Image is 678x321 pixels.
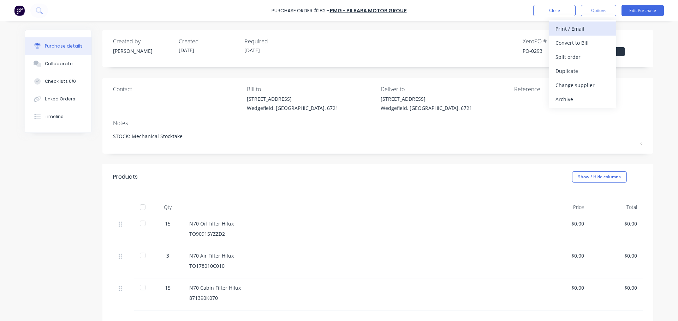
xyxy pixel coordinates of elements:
div: N70 Cabin Filter Hilux [189,284,531,291]
div: $0.00 [542,252,584,259]
div: 15 [157,220,178,227]
button: Linked Orders [25,90,91,108]
div: 871390K070 [189,294,531,302]
button: Edit Purchase [621,5,664,16]
div: Purchase Order #182 - [272,7,329,14]
div: 3 [157,252,178,259]
div: Checklists 0/0 [45,78,76,85]
div: TO178010C010 [189,262,531,270]
div: Reference [514,85,643,93]
textarea: STOCK: Mechanical Stocktake [113,129,643,145]
div: Deliver to [381,85,509,93]
div: Wedgefield, [GEOGRAPHIC_DATA], 6721 [381,104,472,112]
button: Options [581,5,616,16]
button: Show / Hide columns [572,171,627,183]
div: Print / Email [555,24,610,34]
div: Total [590,200,643,214]
div: Timeline [45,113,64,120]
div: Products [113,173,138,181]
div: PO-0293 [523,47,583,55]
div: Price [537,200,590,214]
div: $0.00 [595,220,637,227]
div: Created by [113,37,173,45]
div: $0.00 [542,220,584,227]
div: Archive [555,94,610,104]
div: Change supplier [555,80,610,90]
div: Duplicate [555,66,610,76]
div: Wedgefield, [GEOGRAPHIC_DATA], 6721 [247,104,338,112]
div: 15 [157,284,178,291]
a: PMG - Pilbara Motor Group [330,7,407,14]
div: Required [244,37,304,45]
div: Collaborate [45,61,73,67]
div: [PERSON_NAME] [113,47,173,55]
div: Qty [152,200,184,214]
button: Checklists 0/0 [25,73,91,90]
div: Bill to [247,85,375,93]
div: Convert to Bill [555,38,610,48]
div: $0.00 [542,284,584,291]
button: Close [533,5,576,16]
div: Linked Orders [45,96,75,102]
div: Xero PO # [523,37,583,45]
div: [STREET_ADDRESS] [247,95,338,103]
div: Split order [555,52,610,62]
div: $0.00 [595,252,637,259]
div: [STREET_ADDRESS] [381,95,472,103]
div: $0.00 [595,284,637,291]
div: Created [179,37,239,45]
button: Collaborate [25,55,91,73]
button: Purchase details [25,37,91,55]
div: Purchase details [45,43,83,49]
div: Notes [113,119,643,127]
div: N70 Oil Filter Hilux [189,220,531,227]
div: N70 Air Filter Hilux [189,252,531,259]
div: TO90915YZZD2 [189,230,531,237]
img: Factory [14,5,25,16]
button: Timeline [25,108,91,125]
div: Contact [113,85,242,93]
